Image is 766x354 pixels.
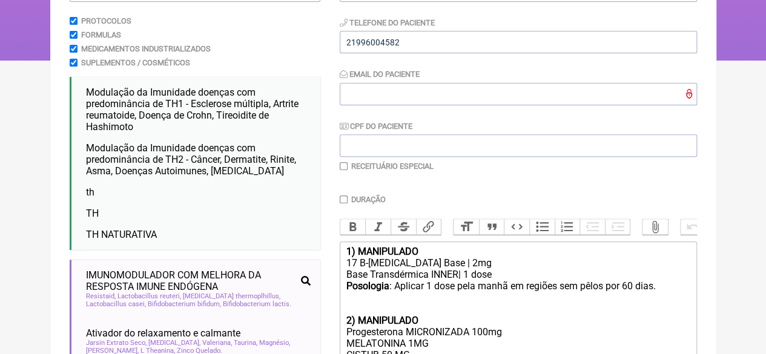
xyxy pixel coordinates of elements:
[86,300,146,308] span: Lactobacillus casei
[340,219,366,235] button: Bold
[340,70,420,79] label: Email do Paciente
[605,219,630,235] button: Increase Level
[346,280,690,315] div: : Aplicar 1 dose pela manhã em regiões sem pêlos por 60 dias.
[346,280,389,292] strong: Posologia
[148,339,200,347] span: [MEDICAL_DATA]
[202,339,232,347] span: Valeriana
[346,246,418,257] strong: 1) MANIPULADO
[86,339,147,347] span: Jarsin Extrato Seco
[642,219,668,235] button: Attach Files
[504,219,529,235] button: Code
[259,339,290,347] span: Magnésio
[340,122,412,131] label: CPF do Paciente
[81,30,121,39] label: Formulas
[81,16,131,25] label: Protocolos
[681,219,706,235] button: Undo
[234,339,257,347] span: Taurina
[86,269,296,292] span: IMUNOMODULADOR COM MELHORA DA RESPOSTA IMUNE ENDÓGENA
[81,58,190,67] label: Suplementos / Cosméticos
[416,219,441,235] button: Link
[346,315,418,326] strong: 2) MANIPULADO
[346,269,690,280] div: Base Transdérmica INNER| 1 dose
[86,229,157,240] span: TH NATURATIVA
[479,219,504,235] button: Quote
[351,162,434,171] label: Receituário Especial
[183,292,280,300] span: [MEDICAL_DATA] thermoplhillus
[86,327,240,339] span: Ativador do relaxamento e calmante
[346,257,690,269] div: 17 B-[MEDICAL_DATA] Base | 2mg
[529,219,555,235] button: Bullets
[86,208,99,219] span: TH
[351,195,386,204] label: Duração
[579,219,605,235] button: Decrease Level
[81,44,211,53] label: Medicamentos Industrializados
[340,18,435,27] label: Telefone do Paciente
[86,142,296,177] span: Modulação da Imunidade doenças com predominância de TH2 - Câncer, Dermatite, Rinite, Asma, Doença...
[391,219,416,235] button: Strikethrough
[86,292,116,300] span: Resistaid
[86,87,299,133] span: Modulação da Imunidade doenças com predominância de TH1 - Esclerose múltipla, Artrite reumatoide,...
[555,219,580,235] button: Numbers
[223,300,291,308] span: Bifidobacterium lactis
[148,300,221,308] span: Bifidobacterium bifidum
[365,219,391,235] button: Italic
[117,292,181,300] span: Lactobacillus reuteri
[86,186,94,198] span: th
[454,219,479,235] button: Heading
